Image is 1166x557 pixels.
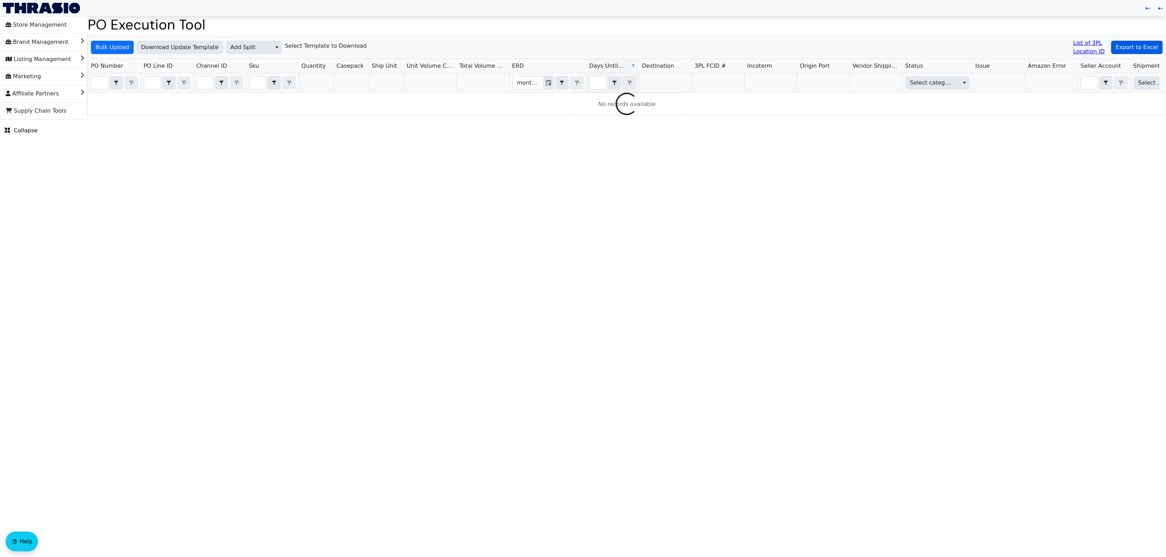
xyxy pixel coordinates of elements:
input: Filter [1081,77,1098,89]
input: Filter [197,77,213,89]
th: Filter [1078,73,1131,93]
span: Destination [642,62,674,70]
span: Unit Volume CBM [407,62,454,70]
th: Filter [509,73,587,93]
span: Store Management [6,19,67,31]
button: select [608,77,621,89]
img: Thrasio Logo [3,3,80,13]
span: Choose Operator [608,76,621,89]
button: select [268,77,280,89]
span: Download Update Template [141,43,219,52]
span: PO Line ID [144,62,173,70]
button: Bulk Upload [91,41,134,54]
span: Seller Account [1081,62,1121,70]
input: Filter [144,77,160,89]
span: Sku [249,62,259,70]
button: select [110,77,122,89]
button: select [272,41,282,54]
button: select [215,77,228,89]
span: Brand Management [6,37,68,48]
th: Filter [88,73,141,93]
span: Vendor Shipping Address [853,62,900,70]
span: Listing Management [6,54,71,65]
a: List of 3PL Location ID [1073,39,1108,56]
span: Ship Unit [372,62,397,70]
button: select [1100,77,1112,89]
span: Help [20,537,32,546]
span: Channel ID [196,62,227,70]
span: Issue [975,62,990,70]
span: Affiliate Partners [6,88,59,99]
button: Help floatingactionbutton [6,532,38,551]
span: Export to Excel [1116,43,1158,52]
span: Choose Operator [555,76,569,89]
th: Filter [902,73,973,93]
span: 3PL FCID # [695,62,726,70]
span: PO Number [91,62,123,70]
input: Filter [91,77,108,89]
button: Download Update Template [137,41,223,54]
span: Choose Operator [1099,76,1113,89]
span: Choose Operator [162,76,175,89]
span: Days Until ERD [589,62,625,70]
span: Add Split [231,43,267,52]
th: Filter [193,73,246,93]
span: Supply Chain Tools [6,105,66,117]
th: Filter [587,73,639,93]
th: Filter [246,73,299,93]
span: Casepack [337,62,364,70]
span: Bulk Upload [95,43,129,52]
h6: Select Template to Download [285,42,367,49]
span: ERD [512,62,524,70]
th: Filter [141,73,193,93]
h1: PO Execution Tool [88,16,1166,33]
span: Total Volume CBM [459,62,506,70]
button: Export to Excel [1111,41,1163,54]
span: Origin Port [800,62,830,70]
span: Status [905,62,923,70]
span: Choose Operator [267,76,281,89]
span: Collapse [5,126,38,135]
span: Choose Operator [215,76,228,89]
span: Marketing [6,71,41,82]
button: Toggle calendar [543,77,554,89]
input: Filter [250,77,266,89]
span: Select Shipment Owner [1138,79,1164,87]
span: Incoterm [747,62,772,70]
button: select [959,77,969,89]
span: Amazon Error [1028,62,1066,70]
span: Quantity [302,62,326,70]
input: Filter [590,77,606,89]
span: Choose Operator [110,76,123,89]
button: select [163,77,175,89]
button: select [556,77,568,89]
span: Select category [910,79,954,87]
input: Filter [513,77,543,89]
